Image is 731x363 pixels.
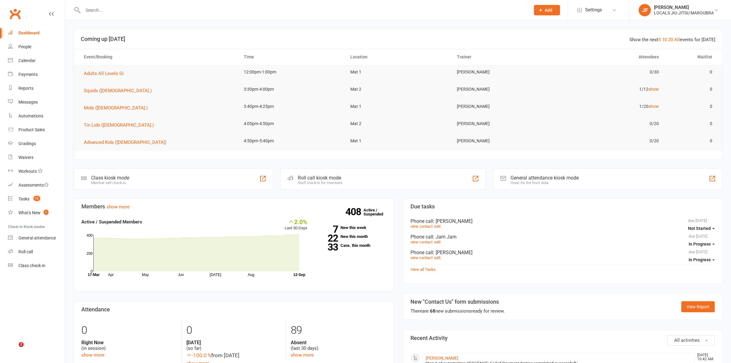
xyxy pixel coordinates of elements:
span: 1 [44,210,49,215]
span: Mids ([DEMOGRAPHIC_DATA].) [84,105,148,111]
div: Messages [18,100,38,105]
td: 3:40pm-4:25pm [238,99,345,114]
td: 3:30pm-4:00pm [238,82,345,97]
a: 33Canx. this month [317,243,386,247]
a: Roll call [8,245,65,259]
a: Tasks 72 [8,192,65,206]
a: 10 [662,37,667,42]
div: 2.0% [285,218,307,225]
div: Reports [18,86,33,91]
a: Automations [8,109,65,123]
iframe: Intercom live chat [6,342,21,357]
div: 0 [186,321,282,340]
th: Event/Booking [78,49,238,65]
button: Squids ([DEMOGRAPHIC_DATA].) [84,87,156,94]
a: Dashboard [8,26,65,40]
div: Gradings [18,141,36,146]
div: Calendar [18,58,36,63]
a: view contact [410,240,433,244]
button: Adults All Levels Gi [84,70,128,77]
div: 0 [81,321,177,340]
td: 0/20 [558,134,664,148]
button: Add [534,5,560,15]
strong: Active / Suspended Members [81,219,142,225]
h3: Recent Activity [410,335,715,341]
strong: Absent [291,340,386,345]
strong: 7 [317,225,338,234]
a: Messages [8,95,65,109]
a: Gradings [8,137,65,151]
h3: Members [81,203,386,210]
button: In Progress [689,239,715,250]
button: Mids ([DEMOGRAPHIC_DATA].) [84,104,152,112]
th: Attendees [558,49,664,65]
td: [PERSON_NAME] [451,134,558,148]
a: Waivers [8,151,65,164]
span: : [PERSON_NAME] [433,250,472,255]
th: Trainer [451,49,558,65]
a: All [674,37,680,42]
a: Product Sales [8,123,65,137]
input: Search... [81,6,526,14]
a: 7New this week [317,226,386,230]
span: All activities [674,337,700,343]
div: (in session) [81,340,177,351]
td: Mat 2 [345,116,451,131]
a: show more [107,204,130,210]
a: [PERSON_NAME] [426,356,458,361]
td: 0/30 [558,65,664,79]
a: show [648,87,659,92]
th: Location [345,49,451,65]
button: All activities [667,335,715,345]
td: 4:05pm-4:50pm [238,116,345,131]
div: Show the next events for [DATE] [629,36,715,43]
strong: 408 [345,207,364,216]
span: Add [545,8,552,13]
td: Mat 1 [345,134,451,148]
th: Waitlist [664,49,718,65]
h3: Due tasks [410,203,715,210]
span: Not Started [688,226,711,231]
a: view contact [410,255,433,260]
td: [PERSON_NAME] [451,116,558,131]
a: Clubworx [7,6,23,22]
div: Phone call [410,234,715,240]
a: People [8,40,65,54]
time: [DATE] 10:42 AM [694,353,714,361]
strong: Right Now [81,340,177,345]
a: Calendar [8,54,65,68]
div: Automations [18,113,43,118]
div: General attendance kiosk mode [511,175,579,181]
span: -100.0 % [186,352,211,358]
div: Dashboard [18,30,40,35]
span: 72 [33,196,40,201]
td: 0/20 [558,116,664,131]
span: In Progress [689,257,711,262]
a: Workouts [8,164,65,178]
div: (last 30 days) [291,340,386,351]
a: View Report [681,301,715,312]
div: Workouts [18,169,37,174]
td: 0 [664,82,718,97]
a: 408Active / Suspended [364,203,391,221]
td: 0 [664,99,718,114]
td: 0 [664,134,718,148]
td: [PERSON_NAME] [451,99,558,114]
a: edit [434,240,441,244]
span: : [PERSON_NAME] [433,218,472,224]
div: Staff check-in for members [298,181,342,185]
button: Tin Lids ([DEMOGRAPHIC_DATA].) [84,121,158,129]
div: 89 [291,321,386,340]
div: There are new submissions ready for review. [410,307,505,315]
a: 20 [668,37,673,42]
div: Roll call kiosk mode [298,175,342,181]
span: : Jam Jam [433,234,457,240]
div: from [DATE] [186,351,282,360]
div: JF [639,4,651,16]
a: edit [434,255,441,260]
div: Tasks [18,196,29,201]
td: 0 [664,116,718,131]
div: Class kiosk mode [91,175,129,181]
div: (so far) [186,340,282,351]
a: Reports [8,81,65,95]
